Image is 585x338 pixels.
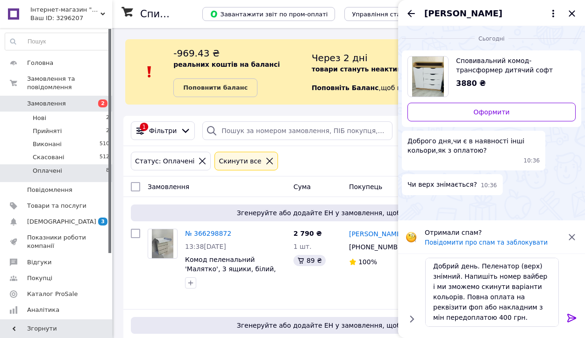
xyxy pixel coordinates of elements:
[27,258,51,267] span: Відгуки
[27,233,86,250] span: Показники роботи компанії
[106,127,109,135] span: 2
[148,229,178,259] a: Фото товару
[425,258,559,327] textarea: Добрий день. Пеленатор (верх) знімний. Напишіть номер вайбер і ми зможемо скинути варіанти кольор...
[27,99,66,108] span: Замовлення
[135,208,564,218] span: Згенеруйте або додайте ЕН у замовлення, щоб отримати оплату
[293,243,312,250] span: 1 шт.
[133,156,196,166] div: Статус: Оплачені
[27,202,86,210] span: Товари та послуги
[358,258,377,266] span: 100%
[407,56,576,97] a: Переглянути товар
[424,7,502,20] span: [PERSON_NAME]
[293,183,311,190] span: Cума
[98,218,107,225] span: 3
[349,229,403,239] a: [PERSON_NAME]
[27,75,112,92] span: Замовлення та повідомлення
[424,7,559,20] button: [PERSON_NAME]
[33,140,62,148] span: Виконані
[33,153,64,162] span: Скасовані
[33,127,62,135] span: Прийняті
[148,183,189,190] span: Замовлення
[143,65,157,79] img: :exclamation:
[30,6,100,14] span: Інтернет-магазин "Gladyss"
[217,156,263,166] div: Cкинути все
[352,11,423,18] span: Управління статусами
[481,182,497,190] span: 10:36 12.10.2025
[402,34,581,43] div: 12.10.2025
[456,79,486,88] span: 3880 ₴
[5,33,110,50] input: Пошук
[349,183,382,190] span: Покупець
[202,121,392,140] input: Пошук за номером замовлення, ПІБ покупця, номером телефону, Email, номером накладної
[100,140,109,148] span: 510
[456,56,568,75] span: Сповивальний комод-трансформер дитячий софт 4+1, дуб сонома з білим, з сповивальним столиком і 4 ...
[347,240,408,253] div: [PHONE_NUMBER]
[524,157,540,165] span: 10:36 12.10.2025
[27,306,59,314] span: Аналітика
[98,99,107,107] span: 2
[140,8,235,20] h1: Список замовлень
[202,7,335,21] button: Завантажити звіт по пром-оплаті
[210,10,328,18] span: Завантажити звіт по пром-оплаті
[406,8,417,19] button: Назад
[27,59,53,67] span: Головна
[566,8,578,19] button: Закрити
[312,84,379,92] b: Поповніть Баланс
[312,65,408,73] b: товари стануть неактивні
[293,255,326,266] div: 89 ₴
[185,256,278,291] a: Комод пеленальний 'Малятко', 3 ящики, білий, якісний ДСП 700×430×950 мм
[106,167,109,175] span: 8
[407,136,540,155] span: Доброго дня,чи є в наявності інші кольори,як з оплатою?
[407,180,477,190] span: Чи верх знімається?
[475,35,508,43] span: Сьогодні
[173,48,220,59] span: -969.43 ₴
[27,218,96,226] span: [DEMOGRAPHIC_DATA]
[149,126,177,135] span: Фільтри
[406,232,417,243] img: :face_with_monocle:
[293,230,322,237] span: 2 790 ₴
[135,321,564,330] span: Згенеруйте або додайте ЕН у замовлення, щоб отримати оплату
[312,52,368,63] span: Через 2 дні
[33,167,62,175] span: Оплачені
[407,103,576,121] a: Оформити
[33,114,46,122] span: Нові
[30,14,112,22] div: Ваш ID: 3296207
[152,229,174,258] img: Фото товару
[27,186,72,194] span: Повідомлення
[185,230,231,237] a: № 366298872
[27,274,52,282] span: Покупці
[406,313,418,325] button: Показати кнопки
[173,78,257,97] a: Поповнити баланс
[425,239,548,246] button: Повідомити про спам та заблокувати
[312,47,574,97] div: , щоб продовжити отримувати замовлення
[185,243,226,250] span: 13:38[DATE]
[106,114,109,122] span: 2
[183,84,248,91] b: Поповнити баланс
[412,56,444,97] img: 6794435615_w640_h640_pelenalnyj-komod-transformer-detskij.jpg
[27,290,78,298] span: Каталог ProSale
[100,153,109,162] span: 512
[425,228,561,237] p: Отримали спам?
[173,61,280,68] b: реальних коштів на балансі
[344,7,431,21] button: Управління статусами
